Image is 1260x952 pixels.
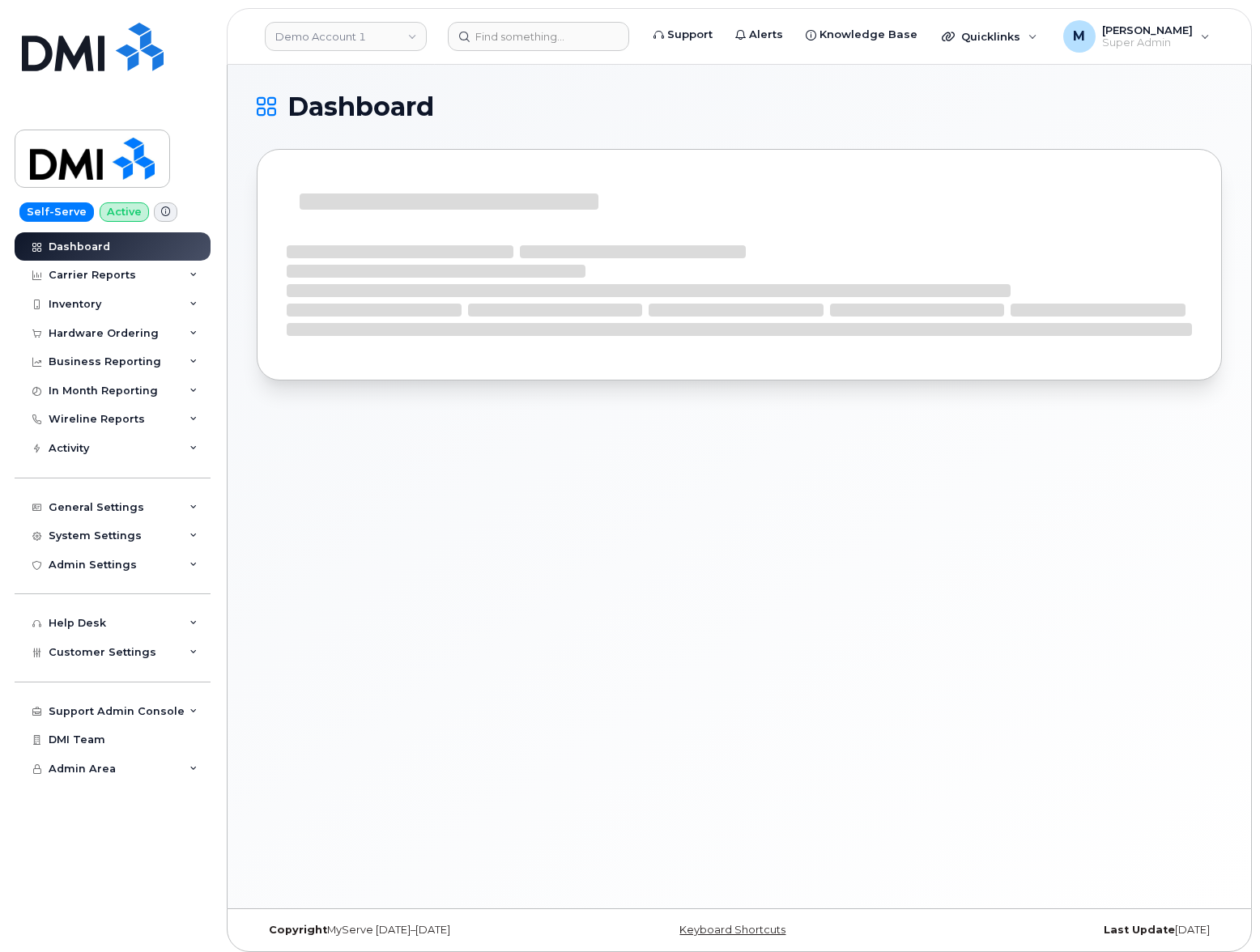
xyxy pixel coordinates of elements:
strong: Last Update [1104,924,1175,936]
strong: Copyright [269,924,327,936]
a: Keyboard Shortcuts [679,924,785,936]
span: Dashboard [287,95,434,119]
div: MyServe [DATE]–[DATE] [257,924,578,937]
div: [DATE] [900,924,1222,937]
